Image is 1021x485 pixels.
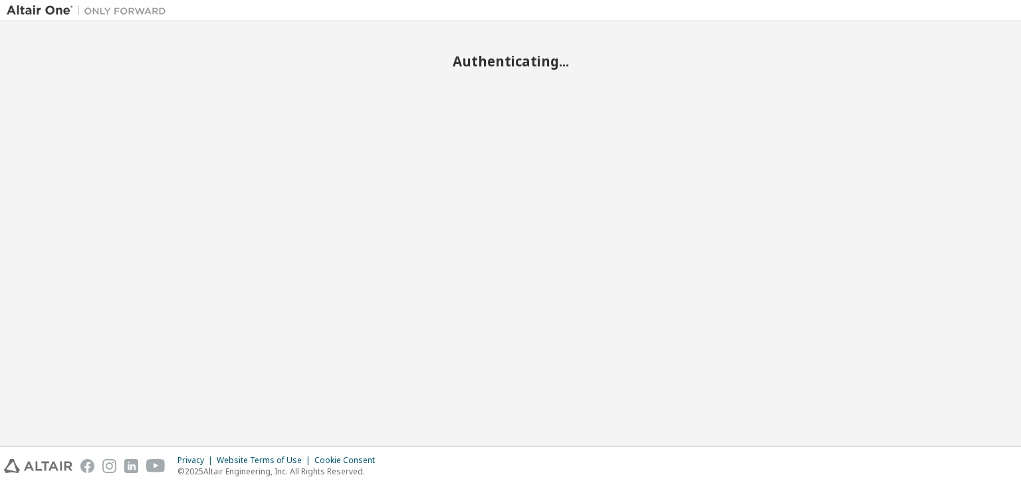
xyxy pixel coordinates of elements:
[177,466,383,477] p: © 2025 Altair Engineering, Inc. All Rights Reserved.
[146,459,166,473] img: youtube.svg
[102,459,116,473] img: instagram.svg
[80,459,94,473] img: facebook.svg
[217,455,314,466] div: Website Terms of Use
[7,4,173,17] img: Altair One
[7,52,1014,70] h2: Authenticating...
[124,459,138,473] img: linkedin.svg
[314,455,383,466] div: Cookie Consent
[177,455,217,466] div: Privacy
[4,459,72,473] img: altair_logo.svg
